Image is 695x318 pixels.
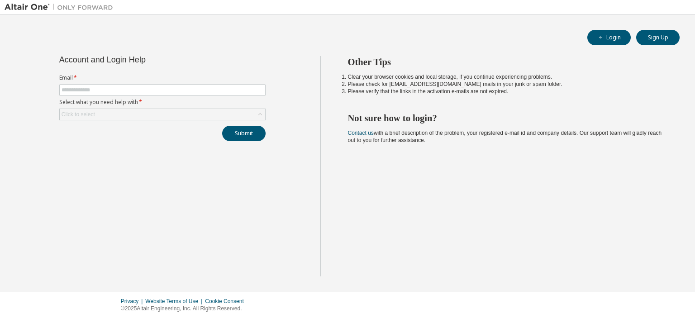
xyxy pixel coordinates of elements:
div: Privacy [121,298,145,305]
label: Select what you need help with [59,99,266,106]
a: Contact us [348,130,374,136]
button: Sign Up [636,30,680,45]
div: Cookie Consent [205,298,249,305]
li: Clear your browser cookies and local storage, if you continue experiencing problems. [348,73,664,81]
img: Altair One [5,3,118,12]
h2: Other Tips [348,56,664,68]
h2: Not sure how to login? [348,112,664,124]
div: Click to select [62,111,95,118]
p: © 2025 Altair Engineering, Inc. All Rights Reserved. [121,305,249,313]
div: Account and Login Help [59,56,224,63]
label: Email [59,74,266,81]
span: with a brief description of the problem, your registered e-mail id and company details. Our suppo... [348,130,662,143]
li: Please check for [EMAIL_ADDRESS][DOMAIN_NAME] mails in your junk or spam folder. [348,81,664,88]
button: Submit [222,126,266,141]
button: Login [587,30,631,45]
div: Website Terms of Use [145,298,205,305]
li: Please verify that the links in the activation e-mails are not expired. [348,88,664,95]
div: Click to select [60,109,265,120]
